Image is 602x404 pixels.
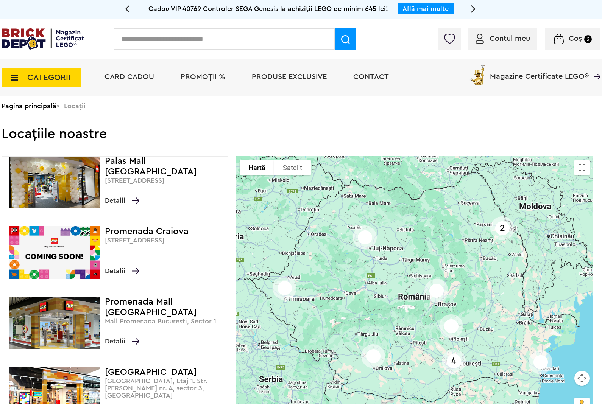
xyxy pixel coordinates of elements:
[105,318,224,325] p: Mall Promenada Bucuresti, Sector 1
[181,73,225,81] a: PROMOȚII %
[353,73,389,81] a: Contact
[574,160,590,175] button: Activează/dezactivează afișarea pe ecran complet.
[442,349,466,373] div: 4
[105,297,224,318] h4: Promenada Mall [GEOGRAPHIC_DATA]
[574,371,590,386] button: Comenzi pentru zona vizibilă pe hartă
[105,156,224,177] h4: Palas Mall [GEOGRAPHIC_DATA]
[105,336,139,347] span: Detalii
[476,35,530,42] a: Contul meu
[2,103,56,109] a: Pagina principală
[2,96,600,116] div: > Locații
[402,5,449,12] a: Află mai multe
[490,216,514,240] div: 2
[105,195,139,206] span: Detalii
[105,177,224,184] p: [STREET_ADDRESS]
[27,73,70,82] span: CATEGORII
[105,237,224,244] p: [STREET_ADDRESS]
[252,73,327,81] a: Produse exclusive
[2,116,600,141] h2: Locațiile noastre
[589,63,600,70] a: Magazine Certificate LEGO®
[274,160,311,175] button: Afișează imagini din satelit
[584,35,592,43] small: 3
[569,35,582,42] span: Coș
[490,63,589,80] span: Magazine Certificate LEGO®
[105,378,224,399] p: [GEOGRAPHIC_DATA], Etaj 1. Str. [PERSON_NAME] nr. 4, sector 3, [GEOGRAPHIC_DATA]
[105,367,224,378] h4: [GEOGRAPHIC_DATA]
[105,226,224,237] h4: Promenada Craiova
[490,35,530,42] span: Contul meu
[105,266,139,276] span: Detalii
[148,5,388,12] span: Cadou VIP 40769 Controler SEGA Genesis la achiziții LEGO de minim 645 lei!
[104,73,154,81] a: Card Cadou
[240,160,274,175] button: Afișează harta cu străzi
